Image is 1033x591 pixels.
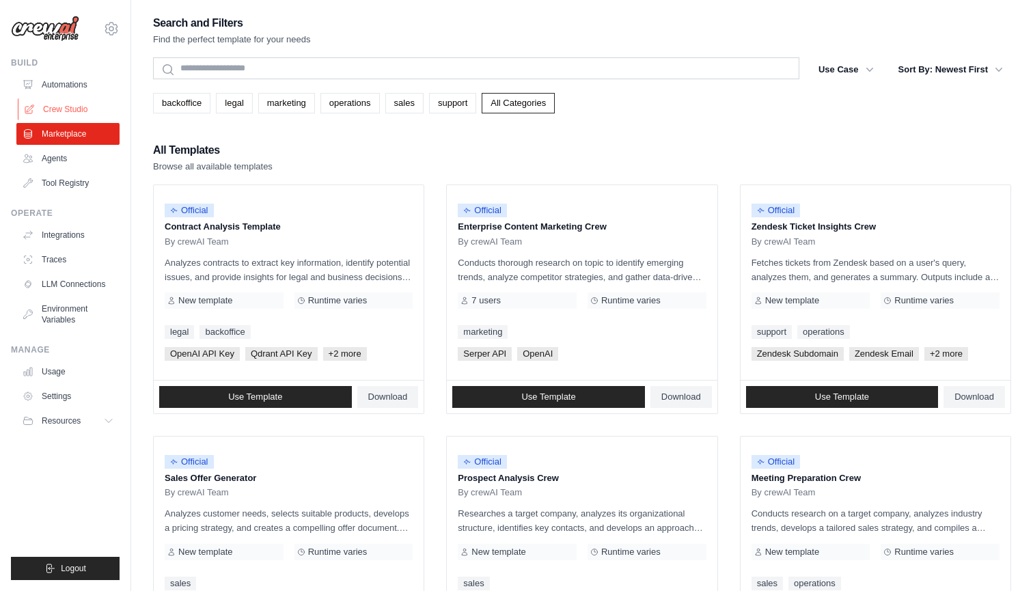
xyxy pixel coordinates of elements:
[153,14,311,33] h2: Search and Filters
[458,325,508,339] a: marketing
[165,455,214,469] span: Official
[601,295,661,306] span: Runtime varies
[11,57,120,68] div: Build
[11,557,120,580] button: Logout
[752,256,1000,284] p: Fetches tickets from Zendesk based on a user's query, analyzes them, and generates a summary. Out...
[153,93,210,113] a: backoffice
[810,57,882,82] button: Use Case
[16,385,120,407] a: Settings
[471,295,501,306] span: 7 users
[797,325,850,339] a: operations
[16,249,120,271] a: Traces
[228,391,282,402] span: Use Template
[16,172,120,194] a: Tool Registry
[16,298,120,331] a: Environment Variables
[650,386,712,408] a: Download
[752,506,1000,535] p: Conducts research on a target company, analyzes industry trends, develops a tailored sales strate...
[458,256,706,284] p: Conducts thorough research on topic to identify emerging trends, analyze competitor strategies, a...
[178,295,232,306] span: New template
[752,236,816,247] span: By crewAI Team
[16,273,120,295] a: LLM Connections
[357,386,419,408] a: Download
[815,391,869,402] span: Use Template
[890,57,1011,82] button: Sort By: Newest First
[521,391,575,402] span: Use Template
[178,547,232,558] span: New template
[661,391,701,402] span: Download
[954,391,994,402] span: Download
[849,347,919,361] span: Zendesk Email
[385,93,424,113] a: sales
[458,220,706,234] p: Enterprise Content Marketing Crew
[308,547,368,558] span: Runtime varies
[165,220,413,234] p: Contract Analysis Template
[320,93,380,113] a: operations
[16,410,120,432] button: Resources
[165,506,413,535] p: Analyzes customer needs, selects suitable products, develops a pricing strategy, and creates a co...
[458,577,489,590] a: sales
[153,141,273,160] h2: All Templates
[458,487,522,498] span: By crewAI Team
[159,386,352,408] a: Use Template
[788,577,841,590] a: operations
[752,577,783,590] a: sales
[765,547,819,558] span: New template
[765,295,819,306] span: New template
[752,220,1000,234] p: Zendesk Ticket Insights Crew
[16,148,120,169] a: Agents
[894,295,954,306] span: Runtime varies
[458,236,522,247] span: By crewAI Team
[429,93,476,113] a: support
[894,547,954,558] span: Runtime varies
[16,224,120,246] a: Integrations
[323,347,367,361] span: +2 more
[601,547,661,558] span: Runtime varies
[216,93,252,113] a: legal
[746,386,939,408] a: Use Template
[458,455,507,469] span: Official
[16,74,120,96] a: Automations
[482,93,555,113] a: All Categories
[11,16,79,42] img: Logo
[368,391,408,402] span: Download
[924,347,968,361] span: +2 more
[471,547,525,558] span: New template
[752,471,1000,485] p: Meeting Preparation Crew
[11,344,120,355] div: Manage
[458,347,512,361] span: Serper API
[165,487,229,498] span: By crewAI Team
[258,93,315,113] a: marketing
[11,208,120,219] div: Operate
[752,455,801,469] span: Official
[165,577,196,590] a: sales
[165,325,194,339] a: legal
[752,347,844,361] span: Zendesk Subdomain
[199,325,250,339] a: backoffice
[165,236,229,247] span: By crewAI Team
[16,361,120,383] a: Usage
[165,204,214,217] span: Official
[18,98,121,120] a: Crew Studio
[165,347,240,361] span: OpenAI API Key
[61,563,86,574] span: Logout
[153,33,311,46] p: Find the perfect template for your needs
[458,471,706,485] p: Prospect Analysis Crew
[452,386,645,408] a: Use Template
[165,256,413,284] p: Analyzes contracts to extract key information, identify potential issues, and provide insights fo...
[517,347,558,361] span: OpenAI
[165,471,413,485] p: Sales Offer Generator
[308,295,368,306] span: Runtime varies
[153,160,273,174] p: Browse all available templates
[944,386,1005,408] a: Download
[458,204,507,217] span: Official
[752,204,801,217] span: Official
[752,487,816,498] span: By crewAI Team
[752,325,792,339] a: support
[42,415,81,426] span: Resources
[458,506,706,535] p: Researches a target company, analyzes its organizational structure, identifies key contacts, and ...
[245,347,318,361] span: Qdrant API Key
[16,123,120,145] a: Marketplace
